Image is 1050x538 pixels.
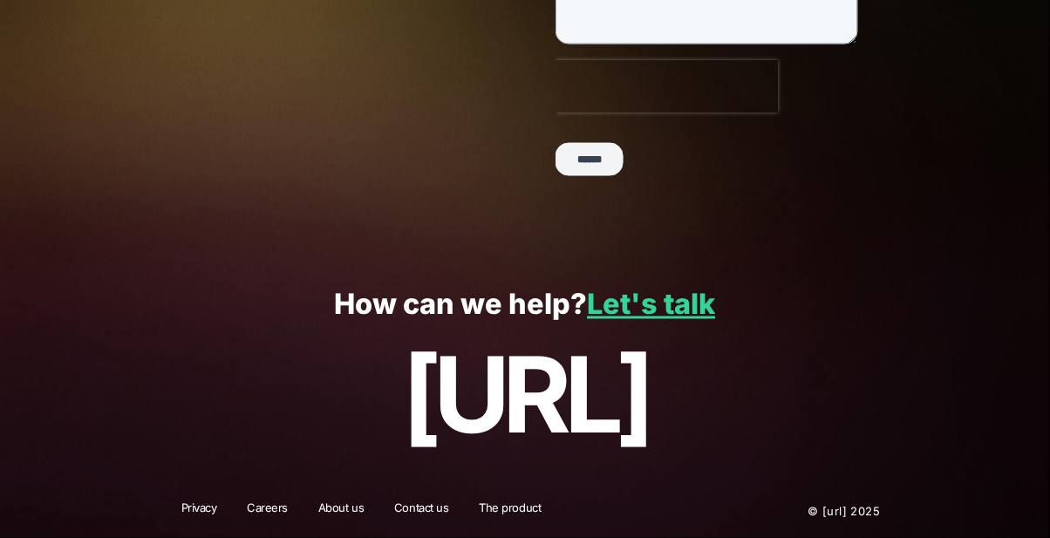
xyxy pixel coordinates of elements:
[307,501,376,523] a: About us
[383,501,460,523] a: Contact us
[467,501,552,523] a: The product
[170,501,228,523] a: Privacy
[703,501,881,523] p: © [URL] 2025
[37,289,1012,322] p: How can we help?
[235,501,299,523] a: Careers
[37,337,1012,454] p: [URL]
[587,288,715,322] a: Let's talk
